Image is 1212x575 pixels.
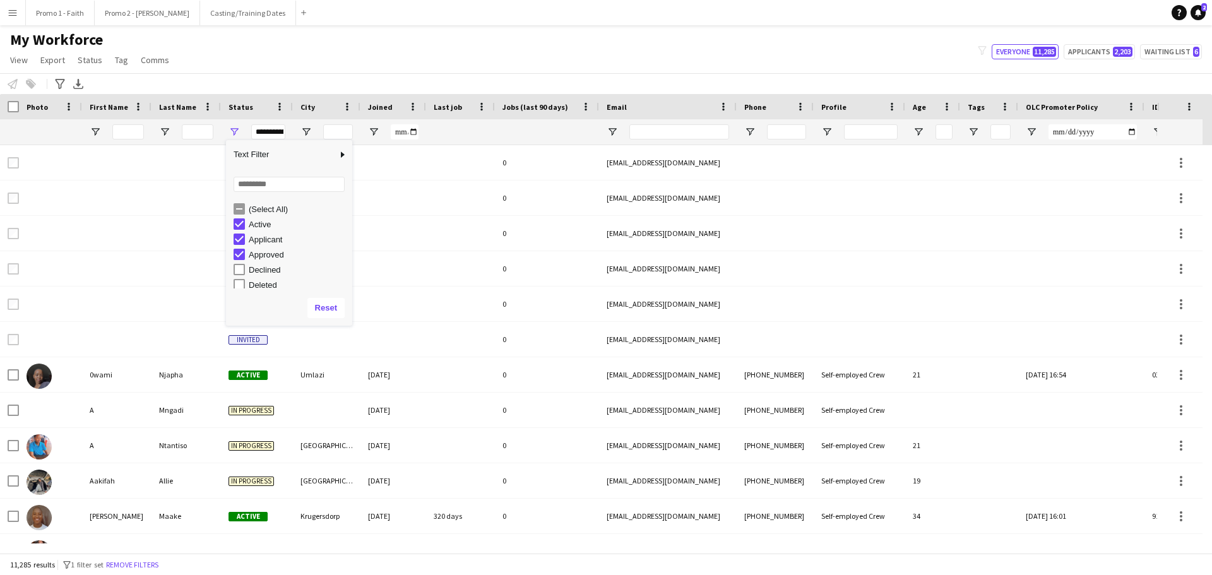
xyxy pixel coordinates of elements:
[1033,47,1056,57] span: 11,285
[814,463,905,498] div: Self-employed Crew
[73,52,107,68] a: Status
[368,102,393,112] span: Joined
[8,299,19,310] input: Row Selection is disabled for this row (unchecked)
[82,357,151,392] div: 0wami
[737,463,814,498] div: [PHONE_NUMBER]
[607,102,627,112] span: Email
[599,181,737,215] div: [EMAIL_ADDRESS][DOMAIN_NAME]
[1049,124,1137,139] input: OLC Promoter Policy Filter Input
[495,463,599,498] div: 0
[629,124,729,139] input: Email Filter Input
[82,393,151,427] div: A
[905,463,960,498] div: 19
[1152,126,1163,138] button: Open Filter Menu
[8,157,19,169] input: Row Selection is disabled for this row (unchecked)
[8,334,19,345] input: Row Selection is disabled for this row (unchecked)
[82,499,151,533] div: [PERSON_NAME]
[905,428,960,463] div: 21
[737,393,814,427] div: [PHONE_NUMBER]
[249,220,348,229] div: Active
[599,499,737,533] div: [EMAIL_ADDRESS][DOMAIN_NAME]
[249,250,348,259] div: Approved
[913,102,926,112] span: Age
[141,54,169,66] span: Comms
[905,499,960,533] div: 34
[737,534,814,569] div: [PHONE_NUMBER]
[844,124,898,139] input: Profile Filter Input
[229,126,240,138] button: Open Filter Menu
[249,205,348,214] div: (Select All)
[968,102,985,112] span: Tags
[27,434,52,459] img: A Ntantiso
[78,54,102,66] span: Status
[182,124,213,139] input: Last Name Filter Input
[767,124,806,139] input: Phone Filter Input
[104,558,161,572] button: Remove filters
[52,76,68,92] app-action-btn: Advanced filters
[229,477,274,486] span: In progress
[82,428,151,463] div: A
[821,126,833,138] button: Open Filter Menu
[249,280,348,290] div: Deleted
[990,124,1011,139] input: Tags Filter Input
[5,52,33,68] a: View
[814,534,905,569] div: Self-employed Crew
[26,1,95,25] button: Promo 1 - Faith
[136,52,174,68] a: Comms
[8,263,19,275] input: Row Selection is disabled for this row (unchecked)
[1026,126,1037,138] button: Open Filter Menu
[35,52,70,68] a: Export
[495,393,599,427] div: 0
[599,322,737,357] div: [EMAIL_ADDRESS][DOMAIN_NAME]
[599,393,737,427] div: [EMAIL_ADDRESS][DOMAIN_NAME]
[10,54,28,66] span: View
[599,357,737,392] div: [EMAIL_ADDRESS][DOMAIN_NAME]
[599,428,737,463] div: [EMAIL_ADDRESS][DOMAIN_NAME]
[737,428,814,463] div: [PHONE_NUMBER]
[226,140,352,326] div: Column Filter
[1064,44,1135,59] button: Applicants2,203
[115,54,128,66] span: Tag
[293,463,360,498] div: [GEOGRAPHIC_DATA]
[27,102,48,112] span: Photo
[151,357,221,392] div: Njapha
[8,193,19,204] input: Row Selection is disabled for this row (unchecked)
[229,335,268,345] span: Invited
[1191,5,1206,20] a: 2
[426,499,495,533] div: 320 days
[737,499,814,533] div: [PHONE_NUMBER]
[110,52,133,68] a: Tag
[229,512,268,521] span: Active
[293,534,360,569] div: [GEOGRAPHIC_DATA]
[27,505,52,530] img: Aaron Maake
[495,251,599,286] div: 0
[821,102,847,112] span: Profile
[607,126,618,138] button: Open Filter Menu
[307,298,345,318] button: Reset
[1026,511,1066,521] span: [DATE] 16:01
[360,534,426,569] div: [DATE]
[200,1,296,25] button: Casting/Training Dates
[495,534,599,569] div: 0
[112,124,144,139] input: First Name Filter Input
[90,102,128,112] span: First Name
[229,406,274,415] span: In progress
[82,534,151,569] div: Aatiqah
[744,126,756,138] button: Open Filter Menu
[159,102,196,112] span: Last Name
[293,499,360,533] div: Krugersdorp
[249,235,348,244] div: Applicant
[1152,370,1201,379] span: 0312140163089
[1152,511,1201,521] span: 9103065557087
[905,534,960,569] div: 18
[151,534,221,569] div: [GEOGRAPHIC_DATA]
[293,428,360,463] div: [GEOGRAPHIC_DATA]
[495,428,599,463] div: 0
[814,428,905,463] div: Self-employed Crew
[151,499,221,533] div: Maake
[913,126,924,138] button: Open Filter Menu
[360,499,426,533] div: [DATE]
[151,463,221,498] div: Allie
[226,144,337,165] span: Text Filter
[936,124,953,139] input: Age Filter Input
